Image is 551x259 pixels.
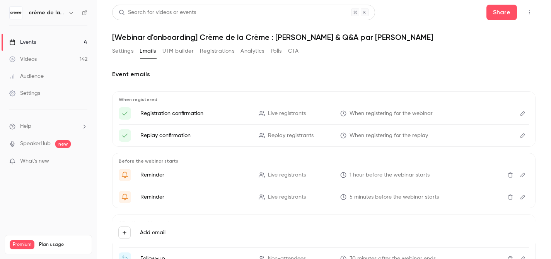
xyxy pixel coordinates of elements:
[140,45,156,57] button: Emails
[504,169,517,181] button: Delete
[112,33,536,42] h1: [Webinar d'onboarding] Crème de la Crème : [PERSON_NAME] & Q&A par [PERSON_NAME]
[517,129,529,142] button: Edit
[517,191,529,203] button: Edit
[20,122,31,130] span: Help
[162,45,194,57] button: UTM builder
[9,38,36,46] div: Events
[119,158,529,164] p: Before the webinar starts
[517,107,529,120] button: Edit
[140,110,249,117] p: Registration confirmation
[140,132,249,139] p: Replay confirmation
[10,240,34,249] span: Premium
[140,229,165,237] label: Add email
[517,169,529,181] button: Edit
[119,96,529,103] p: When registered
[350,110,433,118] span: When registering for the webinar
[486,5,517,20] button: Share
[268,132,314,140] span: Replay registrants
[350,171,430,179] span: 1 hour before the webinar starts
[504,191,517,203] button: Delete
[268,171,306,179] span: Live registrants
[9,89,40,97] div: Settings
[140,171,249,179] p: Reminder
[268,193,306,201] span: Live registrants
[288,45,299,57] button: CTA
[119,9,196,17] div: Search for videos or events
[268,110,306,118] span: Live registrants
[271,45,282,57] button: Polls
[55,140,71,148] span: new
[119,107,529,120] li: 🔗 Lien du live "{{ event_name }}" avec crème de la crème
[241,45,264,57] button: Analytics
[119,129,529,142] li: 🔗 Lien pour (re)visionner "{{ event_name }}" par crème de la crème !
[20,140,51,148] a: SpeakerHub
[10,7,22,19] img: crème de la crème
[9,55,37,63] div: Videos
[350,132,428,140] span: When registering for the replay
[20,157,49,165] span: What's new
[39,242,87,248] span: Plan usage
[119,169,529,181] li: 📅 Plus qu'une heure avant notre événement !
[112,70,536,79] h2: Event emails
[112,45,133,57] button: Settings
[9,122,87,130] li: help-dropdown-opener
[200,45,234,57] button: Registrations
[9,72,44,80] div: Audience
[29,9,65,17] h6: crème de la crème
[119,191,529,203] li: L'événement de crème de la crème va démarrer ! 🚀
[140,193,249,201] p: Reminder
[350,193,439,201] span: 5 minutes before the webinar starts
